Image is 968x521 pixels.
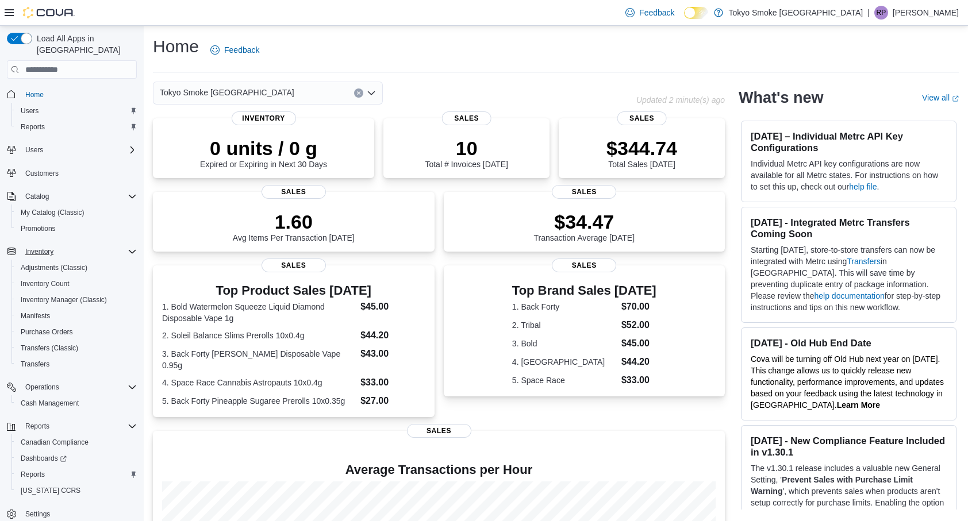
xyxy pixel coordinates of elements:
[360,347,425,361] dd: $43.00
[617,111,667,125] span: Sales
[533,210,635,242] div: Transaction Average [DATE]
[25,247,53,256] span: Inventory
[11,324,141,340] button: Purchase Orders
[11,356,141,372] button: Transfers
[16,435,93,449] a: Canadian Compliance
[952,95,959,102] svg: External link
[815,291,885,300] a: help documentation
[21,190,53,203] button: Catalog
[21,486,80,495] span: [US_STATE] CCRS
[224,44,259,56] span: Feedback
[751,130,947,153] h3: [DATE] – Individual Metrc API Key Configurations
[16,435,137,449] span: Canadian Compliance
[621,337,656,350] dd: $45.00
[2,379,141,395] button: Operations
[21,438,89,447] span: Canadian Compliance
[512,301,617,312] dt: 1. Back Forty
[16,325,137,339] span: Purchase Orders
[16,309,137,323] span: Manifests
[751,158,947,192] p: Individual Metrc API key configurations are now available for all Metrc states. For instructions ...
[867,6,870,20] p: |
[16,293,112,307] a: Inventory Manager (Classic)
[21,380,137,394] span: Operations
[11,204,141,221] button: My Catalog (Classic)
[16,293,137,307] span: Inventory Manager (Classic)
[512,338,617,349] dt: 3. Bold
[16,261,92,275] a: Adjustments (Classic)
[360,394,425,408] dd: $27.00
[552,258,616,272] span: Sales
[354,88,363,98] button: Clear input
[16,396,137,410] span: Cash Management
[849,182,877,191] a: help file
[21,327,73,337] span: Purchase Orders
[11,276,141,292] button: Inventory Count
[233,210,355,242] div: Avg Items Per Transaction [DATE]
[621,300,656,314] dd: $70.00
[684,7,708,19] input: Dark Mode
[16,484,137,497] span: Washington CCRS
[11,466,141,483] button: Reports
[16,468,137,481] span: Reports
[2,165,141,182] button: Customers
[751,475,913,496] strong: Prevent Sales with Purchase Limit Warning
[11,450,141,466] a: Dashboards
[16,206,89,219] a: My Catalog (Classic)
[11,308,141,324] button: Manifests
[21,166,137,180] span: Customers
[847,257,881,266] a: Transfers
[751,435,947,458] h3: [DATE] - New Compliance Feature Included in v1.30.1
[162,377,356,388] dt: 4. Space Race Cannabis Astropauts 10x0.4g
[21,399,79,408] span: Cash Management
[751,354,944,410] span: Cova will be turning off Old Hub next year on [DATE]. This change allows us to quickly release ne...
[16,484,85,497] a: [US_STATE] CCRS
[21,263,87,272] span: Adjustments (Classic)
[21,295,107,304] span: Inventory Manager (Classic)
[16,309,55,323] a: Manifests
[552,185,616,199] span: Sales
[751,217,947,240] h3: [DATE] - Integrated Metrc Transfers Coming Soon
[206,38,264,61] a: Feedback
[25,192,49,201] span: Catalog
[21,106,39,115] span: Users
[893,6,959,20] p: [PERSON_NAME]
[200,137,327,160] p: 0 units / 0 g
[739,88,823,107] h2: What's new
[21,279,70,288] span: Inventory Count
[21,245,58,258] button: Inventory
[11,260,141,276] button: Adjustments (Classic)
[21,311,50,321] span: Manifests
[21,380,64,394] button: Operations
[25,90,44,99] span: Home
[512,375,617,386] dt: 5. Space Race
[2,418,141,434] button: Reports
[512,319,617,331] dt: 2. Tribal
[23,7,75,18] img: Cova
[21,190,137,203] span: Catalog
[606,137,677,160] p: $344.74
[751,244,947,313] p: Starting [DATE], store-to-store transfers can now be integrated with Metrc using in [GEOGRAPHIC_D...
[162,301,356,324] dt: 1. Bold Watermelon Squeeze Liquid Diamond Disposable Vape 1g
[407,424,471,438] span: Sales
[16,206,137,219] span: My Catalog (Classic)
[21,87,137,101] span: Home
[32,33,137,56] span: Load All Apps in [GEOGRAPHIC_DATA]
[11,119,141,135] button: Reports
[2,86,141,102] button: Home
[25,145,43,155] span: Users
[21,88,48,102] a: Home
[2,142,141,158] button: Users
[639,7,674,18] span: Feedback
[16,468,49,481] a: Reports
[751,337,947,349] h3: [DATE] - Old Hub End Date
[21,245,137,258] span: Inventory
[16,341,83,355] a: Transfers (Classic)
[2,244,141,260] button: Inventory
[21,360,49,369] span: Transfers
[262,258,326,272] span: Sales
[512,356,617,368] dt: 4. [GEOGRAPHIC_DATA]
[16,222,60,236] a: Promotions
[837,400,880,410] a: Learn More
[16,104,43,118] a: Users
